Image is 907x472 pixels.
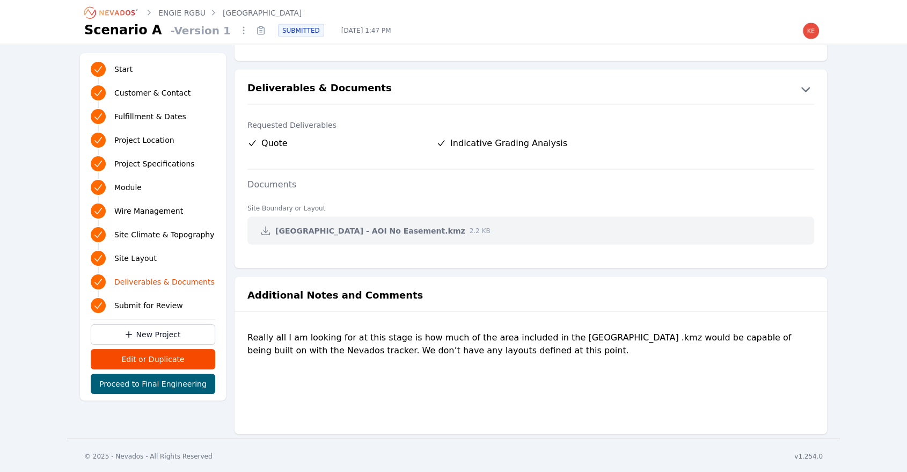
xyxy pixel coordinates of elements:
[114,182,142,193] span: Module
[84,21,162,39] h1: Scenario A
[84,4,302,21] nav: Breadcrumb
[91,374,215,394] button: Proceed to Final Engineering
[114,88,191,98] span: Customer & Contact
[91,349,215,369] button: Edit or Duplicate
[278,24,324,37] div: SUBMITTED
[247,81,392,98] h2: Deliverables & Documents
[91,60,215,315] nav: Progress
[114,135,174,146] span: Project Location
[114,206,183,216] span: Wire Management
[247,120,814,130] label: Requested Deliverables
[333,26,400,35] span: [DATE] 1:47 PM
[158,8,206,18] a: ENGIE RGBU
[114,253,157,264] span: Site Layout
[275,226,465,236] span: [GEOGRAPHIC_DATA] - AOI No Easement.kmz
[223,8,302,18] a: [GEOGRAPHIC_DATA]
[261,137,288,150] span: Quote
[114,277,215,287] span: Deliverables & Documents
[114,111,186,122] span: Fulfillment & Dates
[166,23,235,38] span: - Version 1
[114,158,195,169] span: Project Specifications
[247,331,814,417] div: Really all I am looking for at this stage is how much of the area included in the [GEOGRAPHIC_DAT...
[114,300,183,311] span: Submit for Review
[802,23,820,40] img: kevin.west@nevados.solar
[247,195,814,213] dt: Site Boundary or Layout
[114,64,133,75] span: Start
[470,227,491,235] span: 2.2 KB
[235,81,827,98] button: Deliverables & Documents
[794,452,823,461] div: v1.254.0
[114,229,214,240] span: Site Climate & Topography
[235,179,309,190] label: Documents
[84,452,213,461] div: © 2025 - Nevados - All Rights Reserved
[91,324,215,345] a: New Project
[450,137,567,150] span: Indicative Grading Analysis
[247,288,423,303] h2: Additional Notes and Comments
